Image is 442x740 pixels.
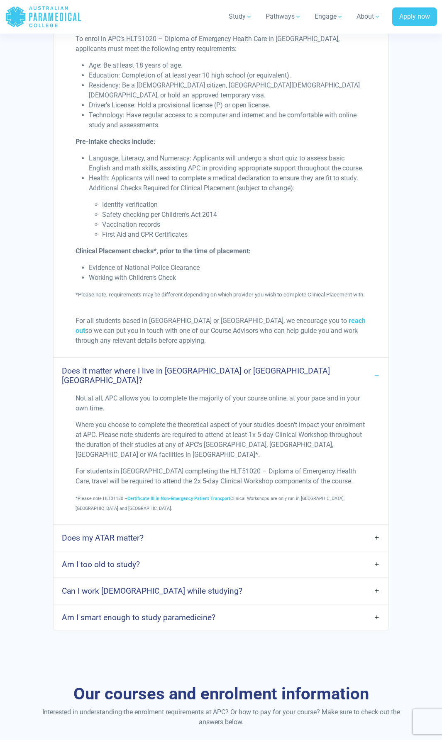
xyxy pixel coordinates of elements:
[76,291,365,298] span: *Please note, requirements may be different depending on which provider you wish to complete Clin...
[310,5,348,28] a: Engage
[76,247,251,255] span: Clinical Placement checks*, prior to the time of placement:
[89,173,366,240] li: Health: Applicants will need to complete a medical declaration to ensure they are fit to study. A...
[89,61,366,70] li: Age: Be at least 18 years of age.
[127,496,230,501] a: Certificate III in Non-Emergency Patient Transport
[102,200,366,210] li: Identity verification
[76,317,349,325] span: For all students based in [GEOGRAPHIC_DATA] or [GEOGRAPHIC_DATA], we encourage you to
[89,80,366,100] li: Residency: Be a [DEMOGRAPHIC_DATA] citizen, [GEOGRAPHIC_DATA][DEMOGRAPHIC_DATA] [DEMOGRAPHIC_DATA...
[54,361,388,390] a: Does it matter where I live in [GEOGRAPHIC_DATA] or [GEOGRAPHIC_DATA] [GEOGRAPHIC_DATA]?
[62,560,140,569] h4: Am I too old to study?
[62,366,374,385] h4: Does it matter where I live in [GEOGRAPHIC_DATA] or [GEOGRAPHIC_DATA] [GEOGRAPHIC_DATA]?
[5,3,82,30] a: Australian Paramedical College
[102,210,366,220] li: Safety checking per Children’s Act 2014
[62,533,144,543] h4: Does my ATAR matter?
[102,220,366,230] li: Vaccination records
[76,420,366,460] p: Where you choose to complete the theoretical aspect of your studies doesn’t impact your enrolment...
[76,34,366,54] p: To enrol in APC’s HLT51020 – Diploma of Emergency Health Care in [GEOGRAPHIC_DATA], applicants mu...
[102,230,366,240] li: First Aid and CPR Certificates
[89,153,366,173] li: Language, Literacy, and Numeracy: Applicants will undergo a short quiz to assess basic English an...
[76,393,366,413] p: Not at all, APC allows you to complete the majority of your course online, at your pace and in yo...
[76,496,344,511] span: *Please note HLT31120 – Clinical Workshops are only run in [GEOGRAPHIC_DATA], [GEOGRAPHIC_DATA] a...
[54,528,388,548] a: Does my ATAR matter?
[76,138,156,146] strong: Pre-Intake checks include:
[89,110,366,130] li: Technology: Have regular access to a computer and internet and be comfortable with online study a...
[89,264,200,272] span: Evidence of National Police Clearance
[54,608,388,627] a: Am I smart enough to study paramedicine?
[76,327,358,345] span: so we can put you in touch with one of our Course Advisors who can help guide you and work throug...
[261,5,306,28] a: Pathways
[392,7,437,27] a: Apply now
[54,555,388,574] a: Am I too old to study?
[89,274,176,281] span: Working with Children’s Check
[89,100,366,110] li: Driver’s License: Hold a provisional license (P) or open license.
[352,5,386,28] a: About
[37,684,405,704] h3: Our courses and enrolment information
[37,707,405,727] p: Interested in understanding the enrolment requirements at APC? Or how to pay for your course? Mak...
[76,466,366,486] p: For students in [GEOGRAPHIC_DATA] completing the HLT51020 – Diploma of Emergency Health Care, tra...
[62,613,215,622] h4: Am I smart enough to study paramedicine?
[54,581,388,601] a: Can I work [DEMOGRAPHIC_DATA] while studying?
[89,71,291,79] span: Education: Completion of at least year 10 high school (or equivalent).
[62,586,242,596] h4: Can I work [DEMOGRAPHIC_DATA] while studying?
[224,5,257,28] a: Study
[76,317,366,335] a: reach out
